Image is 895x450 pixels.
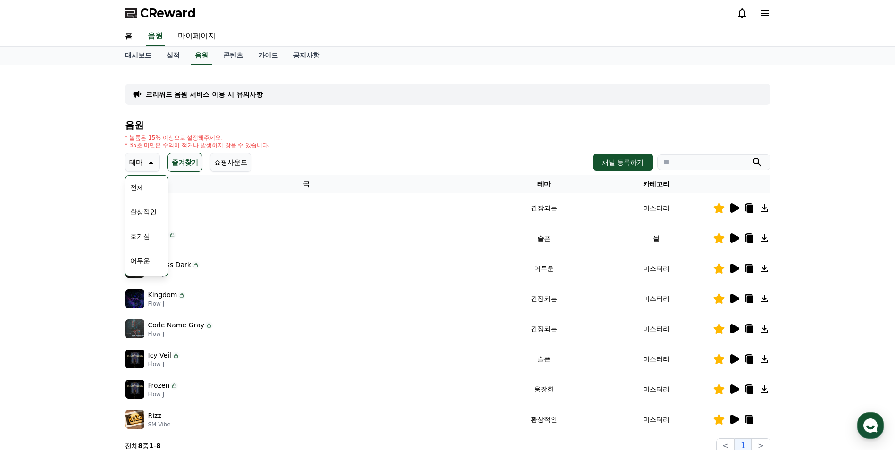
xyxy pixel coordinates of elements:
span: 대화 [86,314,98,321]
a: 마이페이지 [170,26,223,46]
a: 홈 [117,26,140,46]
button: 어두운 [126,250,154,271]
td: 웅장한 [488,374,600,404]
button: 쇼핑사운드 [210,153,251,172]
td: 미스터리 [600,404,712,434]
a: 대시보드 [117,47,159,65]
td: 슬픈 [488,344,600,374]
td: 미스터리 [600,344,712,374]
button: 호기심 [126,226,154,247]
p: Flow J [148,300,186,308]
p: Flow J [148,270,200,277]
img: music [125,380,144,399]
button: 전체 [126,177,147,198]
a: 실적 [159,47,187,65]
td: 슬픈 [488,223,600,253]
p: Icy Veil [148,350,171,360]
td: 긴장되는 [488,314,600,344]
span: 홈 [30,313,35,321]
p: * 35초 미만은 수익이 적거나 발생하지 않을 수 있습니다. [125,142,270,149]
td: 어두운 [488,253,600,283]
a: 공지사항 [285,47,327,65]
p: Kingdom [148,290,177,300]
button: 채널 등록하기 [593,154,653,171]
p: Rizz [148,411,161,421]
th: 카테고리 [600,175,712,193]
h4: 음원 [125,120,770,130]
td: 미스터리 [600,374,712,404]
img: music [125,410,144,429]
strong: 1 [149,442,154,450]
p: SM Vibe [148,421,171,428]
p: Frozen [148,381,170,391]
td: 긴장되는 [488,283,600,314]
th: 테마 [488,175,600,193]
td: 긴장되는 [488,193,600,223]
strong: 8 [156,442,161,450]
p: Endless Dark [148,260,191,270]
p: Code Name Gray [148,320,205,330]
img: music [125,350,144,368]
td: 환상적인 [488,404,600,434]
img: music [125,289,144,308]
a: 음원 [191,47,212,65]
p: Flow J [148,391,178,398]
span: CReward [140,6,196,21]
td: 미스터리 [600,253,712,283]
td: 미스터리 [600,193,712,223]
p: * 볼륨은 15% 이상으로 설정해주세요. [125,134,270,142]
a: 설정 [122,299,181,323]
p: Flow J [148,360,180,368]
strong: 8 [138,442,143,450]
td: 썰 [600,223,712,253]
a: 콘텐츠 [216,47,251,65]
a: CReward [125,6,196,21]
a: 대화 [62,299,122,323]
p: Flow J [148,330,213,338]
span: 설정 [146,313,157,321]
a: 크리워드 음원 서비스 이용 시 유의사항 [146,90,263,99]
th: 곡 [125,175,488,193]
button: 즐겨찾기 [167,153,202,172]
td: 미스터리 [600,283,712,314]
a: 가이드 [251,47,285,65]
td: 미스터리 [600,314,712,344]
p: 테마 [129,156,142,169]
a: 홈 [3,299,62,323]
img: music [125,319,144,338]
button: 테마 [125,153,160,172]
button: 환상적인 [126,201,160,222]
a: 음원 [146,26,165,46]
